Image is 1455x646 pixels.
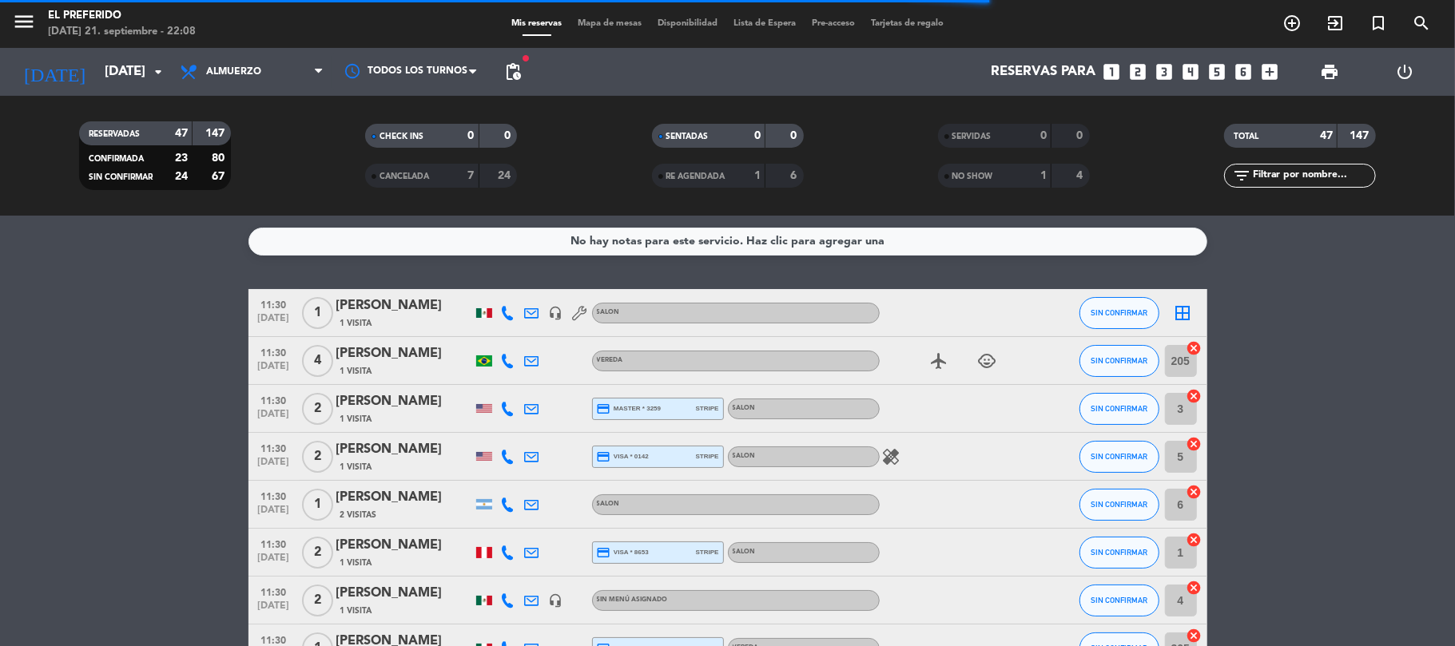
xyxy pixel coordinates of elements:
i: border_all [1174,303,1193,323]
span: 4 [302,345,333,377]
span: SIN CONFIRMAR [1091,596,1147,604]
span: 1 Visita [340,604,372,617]
i: add_box [1260,61,1281,82]
span: visa * 0142 [597,450,649,464]
div: LOG OUT [1367,48,1443,96]
span: 1 Visita [340,461,372,474]
span: 1 Visita [340,413,372,426]
strong: 23 [175,153,188,164]
span: SALON [733,405,756,411]
span: 1 [302,489,333,521]
span: 11:30 [254,295,294,313]
span: SALON [597,501,620,507]
i: cancel [1187,436,1203,452]
span: stripe [696,547,719,557]
strong: 0 [790,130,800,141]
i: looks_3 [1155,61,1175,82]
span: VEREDA [597,357,623,363]
div: [DATE] 21. septiembre - 22:08 [48,24,196,40]
span: 11:30 [254,343,294,361]
span: fiber_manual_record [521,54,531,63]
span: stripe [696,403,719,414]
strong: 0 [504,130,514,141]
i: filter_list [1232,166,1251,185]
i: credit_card [597,450,611,464]
span: [DATE] [254,553,294,571]
i: power_settings_new [1396,62,1415,81]
span: SERVIDAS [952,133,992,141]
span: 2 [302,441,333,473]
span: Sin menú asignado [597,596,668,603]
span: SIN CONFIRMAR [1091,404,1147,413]
div: No hay notas para este servicio. Haz clic para agregar una [570,232,885,251]
i: healing [882,447,901,466]
i: looks_4 [1181,61,1202,82]
span: SENTADAS [666,133,709,141]
span: 1 [302,297,333,329]
i: add_circle_outline [1282,14,1302,33]
span: CHECK INS [380,133,423,141]
div: [PERSON_NAME] [336,487,472,508]
div: [PERSON_NAME] [336,343,472,364]
strong: 47 [175,128,188,139]
span: Pre-acceso [804,19,863,28]
span: stripe [696,451,719,462]
i: child_care [978,351,997,371]
strong: 80 [212,153,228,164]
strong: 4 [1076,170,1086,181]
strong: 147 [205,128,228,139]
span: SIN CONFIRMAR [1091,548,1147,557]
strong: 0 [1040,130,1047,141]
strong: 47 [1320,130,1333,141]
strong: 67 [212,171,228,182]
span: 1 Visita [340,317,372,330]
span: 2 [302,537,333,569]
span: 1 Visita [340,365,372,378]
strong: 1 [1040,170,1047,181]
i: [DATE] [12,54,97,89]
i: headset_mic [549,593,563,608]
i: looks_two [1128,61,1149,82]
i: headset_mic [549,306,563,320]
strong: 7 [468,170,475,181]
span: visa * 8653 [597,545,649,560]
i: cancel [1187,628,1203,644]
div: [PERSON_NAME] [336,439,472,460]
i: credit_card [597,402,611,416]
span: CANCELADA [380,172,429,180]
i: looks_6 [1234,61,1254,82]
strong: 6 [790,170,800,181]
span: CONFIRMADA [89,155,144,163]
div: [PERSON_NAME] [336,391,472,412]
i: looks_5 [1207,61,1228,82]
i: cancel [1187,340,1203,356]
i: cancel [1187,388,1203,404]
span: master * 3259 [597,402,662,416]
i: credit_card [597,545,611,560]
span: [DATE] [254,600,294,619]
span: Tarjetas de regalo [863,19,952,28]
strong: 0 [468,130,475,141]
span: 11:30 [254,534,294,553]
i: exit_to_app [1326,14,1345,33]
div: El Preferido [48,8,196,24]
span: TOTAL [1234,133,1258,141]
span: SIN CONFIRMAR [1091,500,1147,509]
span: 11:30 [254,438,294,457]
span: print [1320,62,1339,81]
span: [DATE] [254,505,294,523]
strong: 0 [754,130,761,141]
span: Almuerzo [206,66,261,77]
strong: 1 [754,170,761,181]
span: Reservas para [992,65,1096,80]
i: menu [12,10,36,34]
span: SIN CONFIRMAR [1091,308,1147,317]
span: [DATE] [254,409,294,427]
div: [PERSON_NAME] [336,583,472,604]
i: cancel [1187,580,1203,596]
span: 2 Visitas [340,509,377,521]
span: SALON [733,453,756,459]
span: 11:30 [254,390,294,409]
span: RE AGENDADA [666,172,726,180]
i: looks_one [1102,61,1123,82]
